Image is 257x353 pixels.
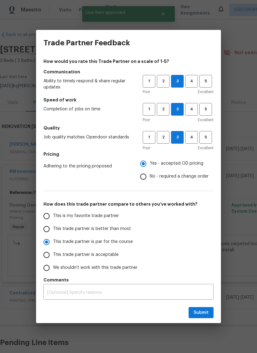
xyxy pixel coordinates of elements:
h5: Communication [43,69,214,75]
span: 4 [186,78,197,85]
span: Submit [194,309,209,317]
button: 4 [185,75,198,88]
button: 1 [143,131,155,144]
button: Submit [189,307,214,318]
span: This trade partner is acceptable [53,252,119,258]
h5: Speed of work [43,97,214,103]
span: Yes - accepted OD pricing [150,160,203,167]
h5: Pricing [43,151,214,157]
h4: How would you rate this Trade Partner on a scale of 1-5? [43,58,214,64]
button: 2 [157,103,169,116]
span: Excellent [198,89,214,95]
span: 3 [171,78,183,85]
span: Poor [143,145,150,151]
span: This trade partner is par for the course [53,239,133,245]
span: 5 [200,78,211,85]
h5: How does this trade partner compare to others you’ve worked with? [43,201,214,207]
div: How does this trade partner compare to others you’ve worked with? [43,210,214,274]
div: Pricing [140,157,214,183]
button: 3 [171,103,184,116]
button: 4 [185,131,198,144]
span: This trade partner is better than most [53,226,131,232]
span: 3 [171,106,183,113]
h3: Trade Partner Feedback [43,39,130,47]
span: 5 [200,134,211,141]
span: 1 [143,78,155,85]
span: 1 [143,134,155,141]
span: 2 [157,106,169,113]
span: 4 [186,134,197,141]
span: 4 [186,106,197,113]
span: No - required a change order [150,173,209,180]
span: Completion of jobs on time [43,106,133,112]
h5: Quality [43,125,214,131]
span: 1 [143,106,155,113]
span: This is my favorite trade partner [53,213,119,219]
span: Job quality matches Opendoor standards [43,134,133,140]
span: Ability to timely respond & share regular updates [43,78,133,90]
button: 2 [157,75,169,88]
button: 3 [171,131,184,144]
span: 2 [157,134,169,141]
button: 2 [157,131,169,144]
button: 3 [171,75,184,88]
span: 2 [157,78,169,85]
h5: Comments [43,277,214,283]
button: 5 [199,103,212,116]
button: 5 [199,75,212,88]
span: Excellent [198,145,214,151]
button: 4 [185,103,198,116]
span: We shouldn't work with this trade partner [53,265,137,271]
span: 5 [200,106,211,113]
button: 5 [199,131,212,144]
button: 1 [143,103,155,116]
span: 3 [171,134,183,141]
span: Adhering to the pricing proposed [43,163,130,169]
span: Poor [143,89,150,95]
span: Poor [143,117,150,123]
button: 1 [143,75,155,88]
span: Excellent [198,117,214,123]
